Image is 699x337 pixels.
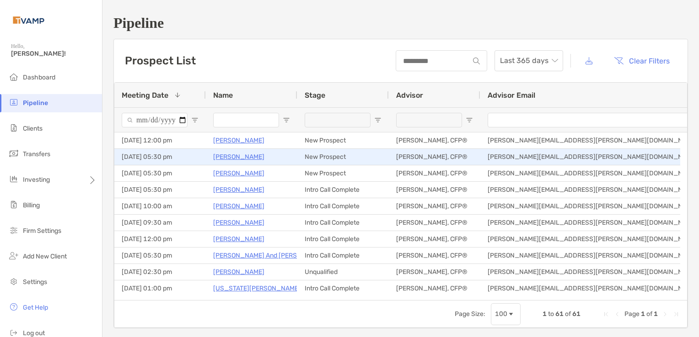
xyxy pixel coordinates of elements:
span: Settings [23,278,47,286]
div: Intro Call Complete [297,280,389,296]
span: of [565,310,571,318]
div: [DATE] 05:30 pm [114,182,206,198]
span: Stage [305,91,325,100]
img: input icon [473,58,480,64]
a: [PERSON_NAME] [213,200,264,212]
div: Intro Call Complete [297,198,389,214]
div: [PERSON_NAME], CFP® [389,231,480,247]
img: Zoe Logo [11,4,46,37]
a: [PERSON_NAME] [213,168,264,179]
button: Open Filter Menu [283,116,290,124]
div: First Page [602,311,610,318]
a: [PERSON_NAME] [213,151,264,163]
span: Clients [23,125,43,132]
div: New Prospect [297,149,389,165]
button: Open Filter Menu [466,116,473,124]
span: Log out [23,329,45,337]
div: New Prospect [297,132,389,148]
span: to [548,310,554,318]
a: [PERSON_NAME] [213,217,264,228]
h3: Prospect List [125,54,196,67]
div: Intro Call Complete [297,215,389,231]
span: Transfers [23,150,50,158]
button: Open Filter Menu [374,116,382,124]
div: 100 [495,310,507,318]
div: [PERSON_NAME], CFP® [389,264,480,280]
a: [PERSON_NAME] [213,266,264,278]
img: firm-settings icon [8,225,19,236]
div: Page Size: [455,310,485,318]
span: of [646,310,652,318]
span: 61 [555,310,564,318]
div: Last Page [672,311,680,318]
span: Billing [23,201,40,209]
span: Get Help [23,304,48,311]
button: Open Filter Menu [191,116,199,124]
div: [PERSON_NAME], CFP® [389,132,480,148]
span: 61 [572,310,581,318]
img: pipeline icon [8,97,19,108]
div: [DATE] 05:30 pm [114,247,206,263]
div: [DATE] 09:30 am [114,215,206,231]
img: investing icon [8,174,19,184]
input: Advisor Email Filter Input [488,113,691,127]
div: [DATE] 12:00 pm [114,231,206,247]
span: Advisor [396,91,423,100]
div: [PERSON_NAME], CFP® [389,149,480,165]
div: [PERSON_NAME], CFP® [389,247,480,263]
span: Firm Settings [23,227,61,235]
a: [PERSON_NAME] [213,135,264,146]
a: [PERSON_NAME] And [PERSON_NAME] [213,250,330,261]
span: Page [624,310,640,318]
span: 1 [641,310,645,318]
img: add_new_client icon [8,250,19,261]
div: [DATE] 10:00 am [114,198,206,214]
input: Name Filter Input [213,113,279,127]
span: Add New Client [23,253,67,260]
div: New Prospect [297,165,389,181]
span: Pipeline [23,99,48,107]
span: Meeting Date [122,91,168,100]
div: [PERSON_NAME], CFP® [389,182,480,198]
div: Unqualified [297,264,389,280]
span: 1 [543,310,547,318]
div: [DATE] 01:00 pm [114,280,206,296]
img: settings icon [8,276,19,287]
div: [DATE] 02:30 pm [114,264,206,280]
span: [PERSON_NAME]! [11,50,97,58]
div: Previous Page [613,311,621,318]
img: clients icon [8,122,19,133]
span: Dashboard [23,74,55,81]
span: Name [213,91,233,100]
img: transfers icon [8,148,19,159]
img: billing icon [8,199,19,210]
div: Intro Call Complete [297,182,389,198]
a: [PERSON_NAME] [213,233,264,245]
div: [PERSON_NAME], CFP® [389,165,480,181]
div: [PERSON_NAME], CFP® [389,198,480,214]
div: [DATE] 05:30 pm [114,165,206,181]
img: get-help icon [8,301,19,312]
span: Last 365 days [500,51,558,71]
div: [DATE] 12:00 pm [114,132,206,148]
span: 1 [654,310,658,318]
div: Intro Call Complete [297,247,389,263]
button: Clear Filters [607,51,677,71]
div: [PERSON_NAME], CFP® [389,215,480,231]
input: Meeting Date Filter Input [122,113,188,127]
div: [DATE] 05:30 pm [114,149,206,165]
img: dashboard icon [8,71,19,82]
div: Next Page [661,311,669,318]
span: Advisor Email [488,91,535,100]
a: [US_STATE][PERSON_NAME] [213,283,301,294]
a: [PERSON_NAME] [213,184,264,195]
div: Page Size [491,303,521,325]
